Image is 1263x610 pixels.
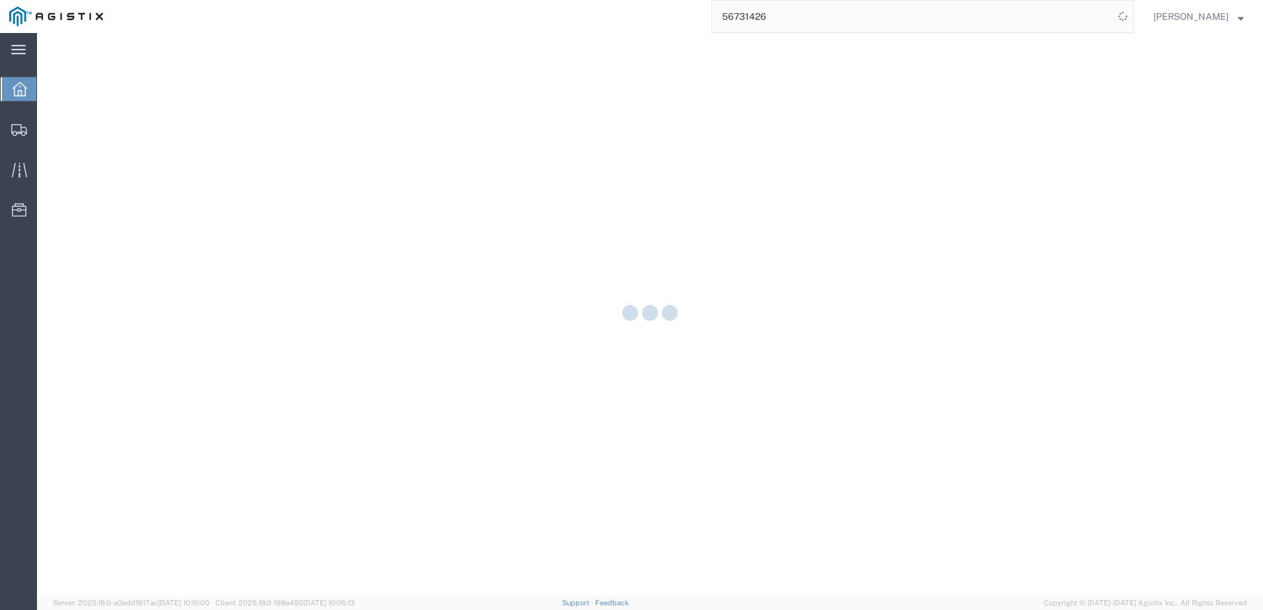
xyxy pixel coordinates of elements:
span: Copyright © [DATE]-[DATE] Agistix Inc., All Rights Reserved [1044,597,1247,609]
span: Server: 2025.18.0-a0edd1917ac [53,599,209,607]
span: Client: 2025.18.0-198a450 [215,599,355,607]
a: Support [562,599,595,607]
a: Feedback [595,599,629,607]
span: [DATE] 10:06:13 [303,599,355,607]
span: Justin Chao [1153,9,1229,24]
input: Search for shipment number, reference number [712,1,1114,32]
span: [DATE] 10:10:00 [158,599,209,607]
img: logo [9,7,103,26]
button: [PERSON_NAME] [1153,9,1245,24]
